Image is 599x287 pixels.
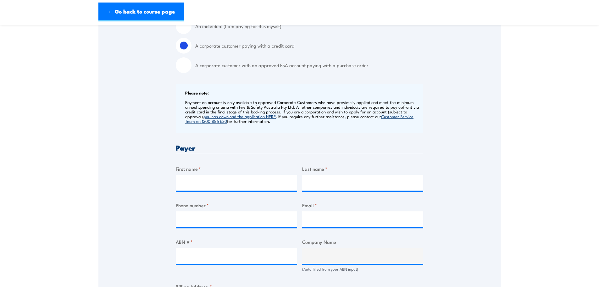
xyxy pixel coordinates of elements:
h3: Payer [176,144,423,151]
a: you can download the application HERE [204,113,276,119]
label: First name [176,165,297,172]
label: ABN # [176,238,297,245]
label: An individual (I am paying for this myself) [195,18,423,34]
label: Company Name [302,238,424,245]
label: A corporate customer with an approved FSA account paying with a purchase order [195,57,423,73]
div: (Auto filled from your ABN input) [302,266,424,272]
label: A corporate customer paying with a credit card [195,38,423,54]
a: Customer Service Team on 1300 885 530 [185,113,413,124]
label: Last name [302,165,424,172]
label: Phone number [176,202,297,209]
a: ← Go back to course page [98,3,184,21]
label: Email [302,202,424,209]
b: Please note: [185,89,209,96]
p: Payment on account is only available to approved Corporate Customers who have previously applied ... [185,100,422,123]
